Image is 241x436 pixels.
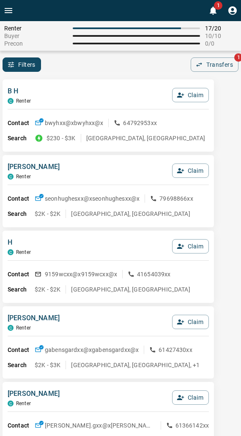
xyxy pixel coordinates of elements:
button: Claim [172,239,209,253]
p: Renter [16,98,31,104]
p: Search [8,361,35,370]
span: Precon [4,40,68,47]
p: 61427430xx [159,346,192,354]
span: Renter [4,25,68,32]
p: [GEOGRAPHIC_DATA], [GEOGRAPHIC_DATA], +1 [71,361,200,369]
p: [PERSON_NAME] [8,162,60,172]
button: Claim [172,88,209,102]
span: 17 / 20 [205,25,237,32]
p: gabensgardxx@x gabensgardxx@x [45,346,139,354]
p: [GEOGRAPHIC_DATA], [GEOGRAPHIC_DATA] [71,285,190,294]
p: B H [8,86,31,96]
p: Search [8,134,35,143]
button: Claim [172,390,209,405]
p: 79698866xx [159,194,193,203]
button: Claim [172,163,209,178]
p: [PERSON_NAME] [8,313,60,323]
p: Contact [8,346,35,354]
p: 64792953xx [123,119,157,127]
p: [GEOGRAPHIC_DATA], [GEOGRAPHIC_DATA] [71,210,190,218]
p: [PERSON_NAME].gxx@x [PERSON_NAME].gxx@x [45,421,156,430]
button: Transfers [191,57,238,72]
div: condos.ca [8,401,14,406]
p: 9159wcxx@x 9159wcxx@x [45,270,117,278]
p: Contact [8,194,35,203]
p: Search [8,210,35,218]
p: 61366142xx [175,421,209,430]
button: 1 [205,2,222,19]
div: condos.ca [8,174,14,180]
p: Renter [16,174,31,180]
button: Profile [224,2,241,19]
p: $2K - $2K [35,210,60,218]
p: Contact [8,421,35,430]
span: Buyer [4,33,68,39]
span: 1 [214,1,222,10]
span: 10 / 10 [205,33,237,39]
p: [PERSON_NAME] [8,389,60,399]
p: Contact [8,270,35,279]
p: seonhughesxx@x seonhughesxx@x [45,194,140,203]
span: 0 / 0 [205,40,237,47]
p: H [8,237,31,248]
p: [GEOGRAPHIC_DATA], [GEOGRAPHIC_DATA] [86,134,205,142]
p: bwyhxx@x bwyhxx@x [45,119,103,127]
p: Renter [16,401,31,406]
div: condos.ca [8,98,14,104]
p: $2K - $3K [35,361,60,369]
button: Claim [172,315,209,329]
div: condos.ca [8,325,14,331]
button: Filters [3,57,41,72]
p: Contact [8,119,35,128]
div: condos.ca [8,249,14,255]
p: $2K - $2K [35,285,60,294]
p: Search [8,285,35,294]
p: Renter [16,325,31,331]
p: Renter [16,249,31,255]
p: 41654039xx [137,270,171,278]
p: $230 - $3K [47,134,76,142]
